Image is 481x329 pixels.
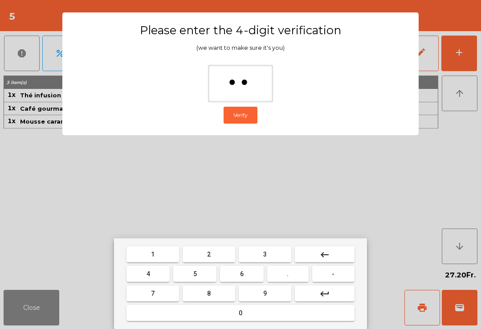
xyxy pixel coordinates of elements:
span: 7 [151,290,155,297]
button: 0 [126,305,355,321]
span: 6 [240,270,244,277]
span: 4 [147,270,150,277]
span: - [332,270,334,277]
button: - [312,266,355,282]
button: . [267,266,309,282]
span: 1 [151,251,155,258]
span: (we want to make sure it's you) [196,44,285,51]
span: 2 [207,251,211,258]
mat-icon: keyboard_return [319,289,330,299]
span: 8 [207,290,211,297]
button: 4 [126,266,170,282]
span: 0 [239,309,242,317]
mat-icon: keyboard_backspace [319,249,330,260]
span: 9 [263,290,267,297]
button: 8 [183,285,235,301]
span: . [287,270,289,277]
span: 5 [193,270,197,277]
button: 2 [183,246,235,262]
button: Verify [224,107,257,124]
button: 7 [126,285,179,301]
button: 1 [126,246,179,262]
span: 3 [263,251,267,258]
button: 3 [239,246,291,262]
button: 6 [220,266,263,282]
button: 9 [239,285,291,301]
button: 5 [173,266,216,282]
h3: Please enter the 4-digit verification [80,23,401,37]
